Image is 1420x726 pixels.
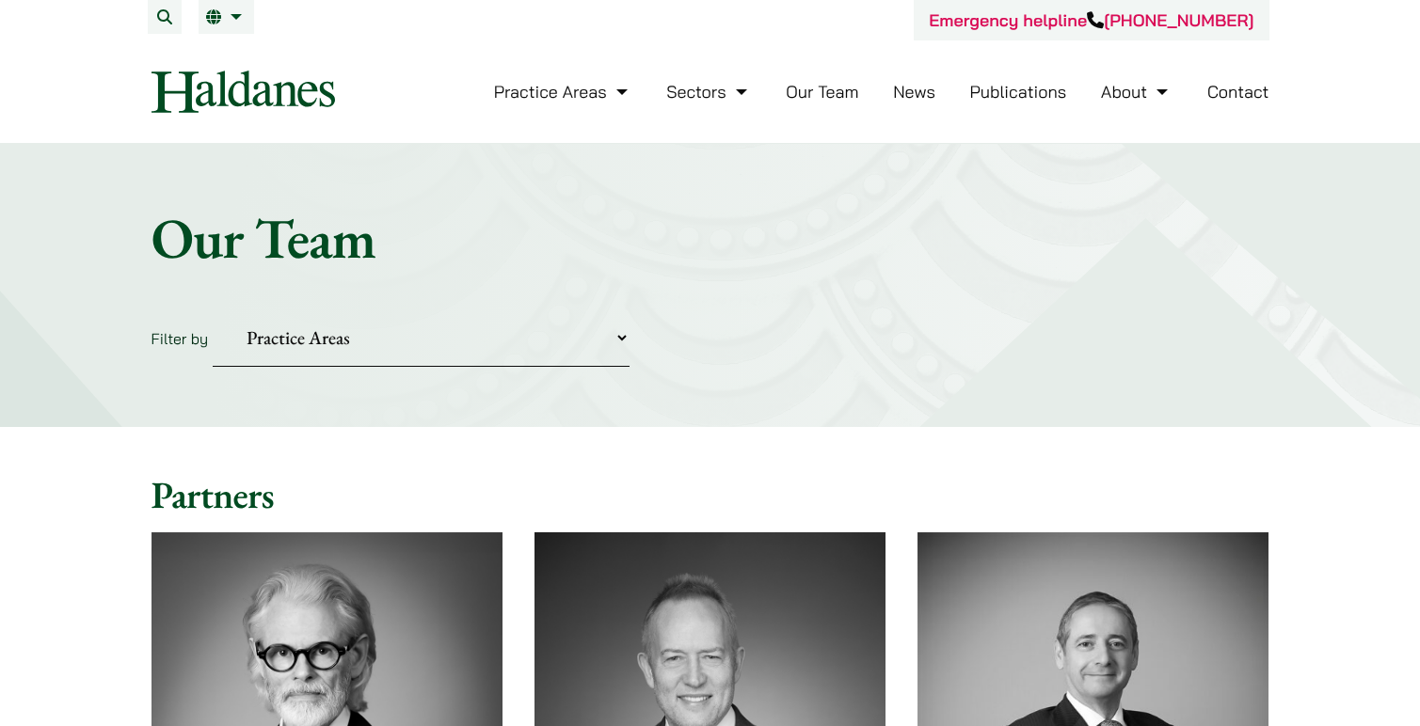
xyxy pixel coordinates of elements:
a: Publications [970,81,1067,103]
h1: Our Team [152,204,1269,272]
img: Logo of Haldanes [152,71,335,113]
a: About [1101,81,1173,103]
a: Sectors [666,81,751,103]
a: EN [206,9,247,24]
a: Our Team [786,81,858,103]
h2: Partners [152,472,1269,517]
a: Contact [1207,81,1269,103]
a: Practice Areas [494,81,632,103]
a: Emergency helpline[PHONE_NUMBER] [929,9,1253,31]
a: News [893,81,935,103]
label: Filter by [152,329,209,348]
